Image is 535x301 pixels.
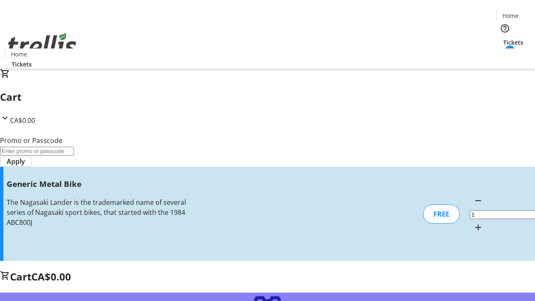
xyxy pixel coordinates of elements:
a: Tickets [497,38,530,47]
button: Decrement by one [470,192,487,209]
h3: Generic Metal Bike [7,178,189,190]
button: Increment by one [470,219,487,236]
span: Tickets [503,38,523,47]
img: Orient E2E Organization uWConKnnjn's Logo [5,24,79,66]
span: Home [11,50,27,59]
span: CA$0.00 [10,116,35,125]
div: FREE [423,204,460,224]
div: The Nagasaki Lander is the trademarked name of several series of Nagasaki sport bikes, that start... [7,197,189,227]
span: CA$0.00 [31,270,71,283]
span: Apply [7,156,25,166]
button: Cart [497,47,513,64]
span: Home [502,11,519,20]
a: Home [5,50,32,59]
a: Tickets [5,60,38,69]
span: Tickets [12,60,32,69]
button: Help [497,20,513,37]
a: Home [497,11,524,20]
